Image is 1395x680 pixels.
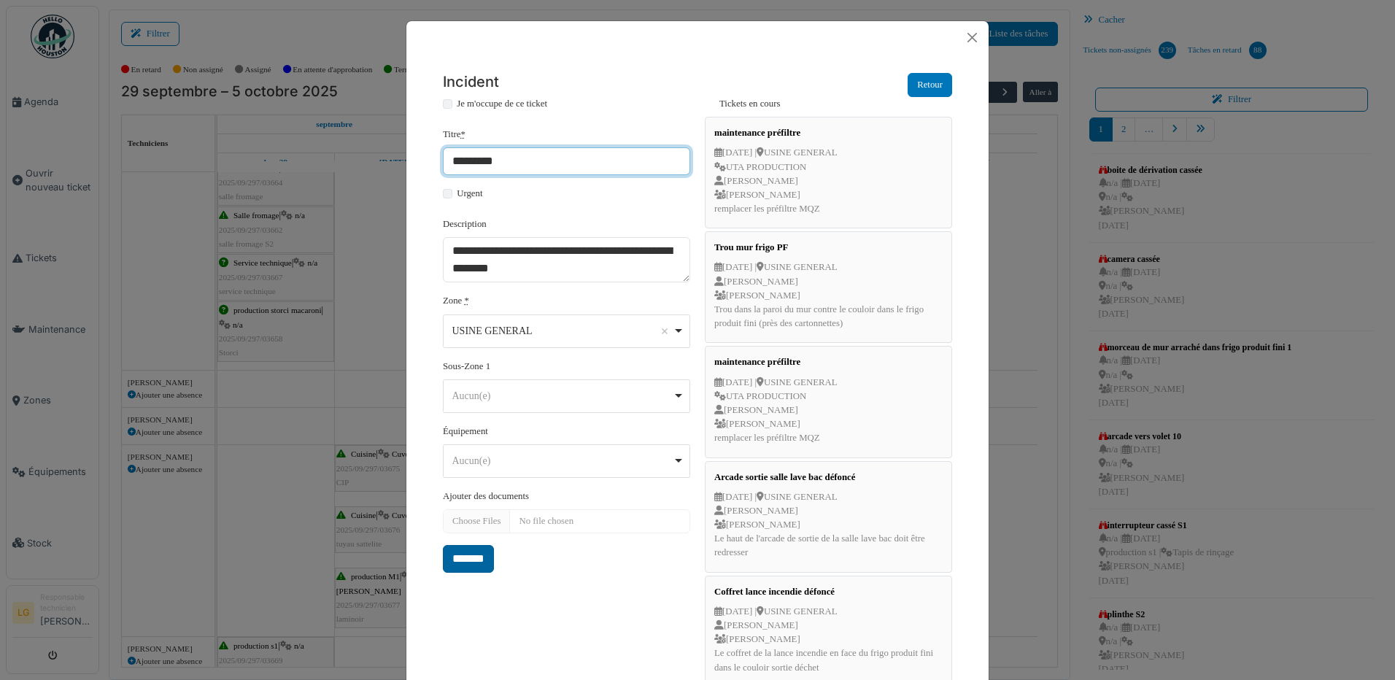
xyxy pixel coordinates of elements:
[460,129,465,139] abbr: Requis
[705,97,952,111] label: Tickets en cours
[452,323,673,339] div: USINE GENERAL
[711,487,946,560] div: [DATE] | USINE GENERAL [PERSON_NAME] [PERSON_NAME]
[452,388,673,403] div: Aucun(e)
[457,187,482,201] label: Urgent
[443,73,499,91] h5: Incident
[711,238,946,258] div: Trou mur frigo PF
[443,490,529,503] label: Ajouter des documents
[657,324,672,339] button: Remove item: '12275'
[714,532,943,560] p: Le haut de l'arcade de sortie de la salle lave bac doit être redresser
[705,231,952,343] a: Trou mur frigo PF [DATE] |USINE GENERAL [PERSON_NAME] [PERSON_NAME] Trou dans la paroi du mur con...
[443,217,487,231] label: Description
[711,468,946,487] div: Arcade sortie salle lave bac défoncé
[711,352,946,372] div: maintenance préfiltre
[711,258,946,331] div: [DATE] | USINE GENERAL [PERSON_NAME] [PERSON_NAME]
[714,202,943,216] p: remplacer les préfiltre MQZ
[714,431,943,445] p: remplacer les préfiltre MQZ
[705,461,952,573] a: Arcade sortie salle lave bac défoncé [DATE] |USINE GENERAL [PERSON_NAME] [PERSON_NAME] Le haut de...
[711,123,946,143] div: maintenance préfiltre
[714,646,943,674] p: Le coffret de la lance incendie en face du frigo produit fini dans le couloir sortie déchet
[443,294,462,308] label: Zone
[714,303,943,331] p: Trou dans la paroi du mur contre le couloir dans le frigo produit fini (près des cartonnettes)
[711,373,946,446] div: [DATE] | USINE GENERAL UTA PRODUCTION [PERSON_NAME] [PERSON_NAME]
[457,97,547,111] label: Je m'occupe de ce ticket
[962,27,983,48] button: Close
[705,117,952,228] a: maintenance préfiltre [DATE] |USINE GENERAL UTA PRODUCTION [PERSON_NAME] [PERSON_NAME] remplacer ...
[443,128,465,142] label: Titre
[443,425,488,438] label: Équipement
[711,143,946,216] div: [DATE] | USINE GENERAL UTA PRODUCTION [PERSON_NAME] [PERSON_NAME]
[465,295,469,306] abbr: required
[908,73,952,97] button: Retour
[452,453,673,468] div: Aucun(e)
[705,346,952,457] a: maintenance préfiltre [DATE] |USINE GENERAL UTA PRODUCTION [PERSON_NAME] [PERSON_NAME] remplacer ...
[711,582,946,602] div: Coffret lance incendie défoncé
[711,602,946,675] div: [DATE] | USINE GENERAL [PERSON_NAME] [PERSON_NAME]
[443,360,490,374] label: Sous-Zone 1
